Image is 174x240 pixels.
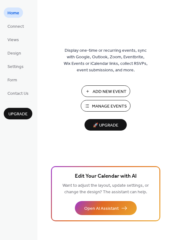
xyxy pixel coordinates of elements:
[92,103,127,110] span: Manage Events
[4,108,32,119] button: Upgrade
[7,10,19,17] span: Home
[4,61,27,71] a: Settings
[7,77,17,84] span: Form
[85,119,127,131] button: 🚀 Upgrade
[4,74,21,85] a: Form
[4,7,23,18] a: Home
[81,100,130,112] button: Manage Events
[4,88,32,98] a: Contact Us
[7,37,19,43] span: Views
[75,172,137,181] span: Edit Your Calendar with AI
[8,111,28,118] span: Upgrade
[88,121,123,130] span: 🚀 Upgrade
[4,48,25,58] a: Design
[7,90,29,97] span: Contact Us
[75,201,137,215] button: Open AI Assistant
[81,85,130,97] button: Add New Event
[7,64,24,70] span: Settings
[62,181,149,196] span: Want to adjust the layout, update settings, or change the design? The assistant can help.
[84,205,119,212] span: Open AI Assistant
[4,34,23,45] a: Views
[7,23,24,30] span: Connect
[93,89,126,95] span: Add New Event
[7,50,21,57] span: Design
[64,47,148,74] span: Display one-time or recurring events, sync with Google, Outlook, Zoom, Eventbrite, Wix Events or ...
[4,21,28,31] a: Connect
